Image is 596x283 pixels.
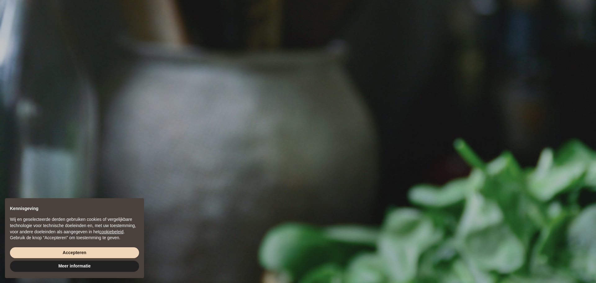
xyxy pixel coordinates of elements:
p: Wij en geselecteerde derden gebruiken cookies of vergelijkbare technologie voor technische doelei... [10,217,139,235]
a: cookiebeleid [99,229,124,234]
button: Meer informatie [10,261,139,272]
iframe: Ybug feedback widget [555,271,591,283]
button: Accepteren [10,247,139,258]
h2: Kennisgeving [10,206,139,212]
p: Gebruik de knop “Accepteren” om toestemming te geven. [10,235,139,241]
